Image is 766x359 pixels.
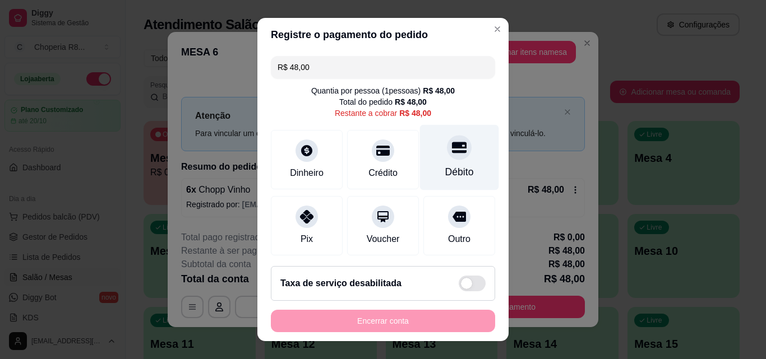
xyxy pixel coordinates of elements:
div: Voucher [367,232,400,246]
div: Total do pedido [339,96,427,108]
h2: Taxa de serviço desabilitada [280,277,402,290]
div: Restante a cobrar [335,108,431,119]
header: Registre o pagamento do pedido [257,18,509,52]
div: Outro [448,232,470,246]
div: Crédito [368,166,398,180]
div: Pix [301,232,313,246]
button: Close [488,20,506,38]
div: Quantia por pessoa ( 1 pessoas) [311,85,455,96]
div: R$ 48,00 [399,108,431,119]
input: Ex.: hambúrguer de cordeiro [278,56,488,78]
div: R$ 48,00 [395,96,427,108]
div: R$ 48,00 [423,85,455,96]
div: Débito [445,165,474,179]
div: Dinheiro [290,166,324,180]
